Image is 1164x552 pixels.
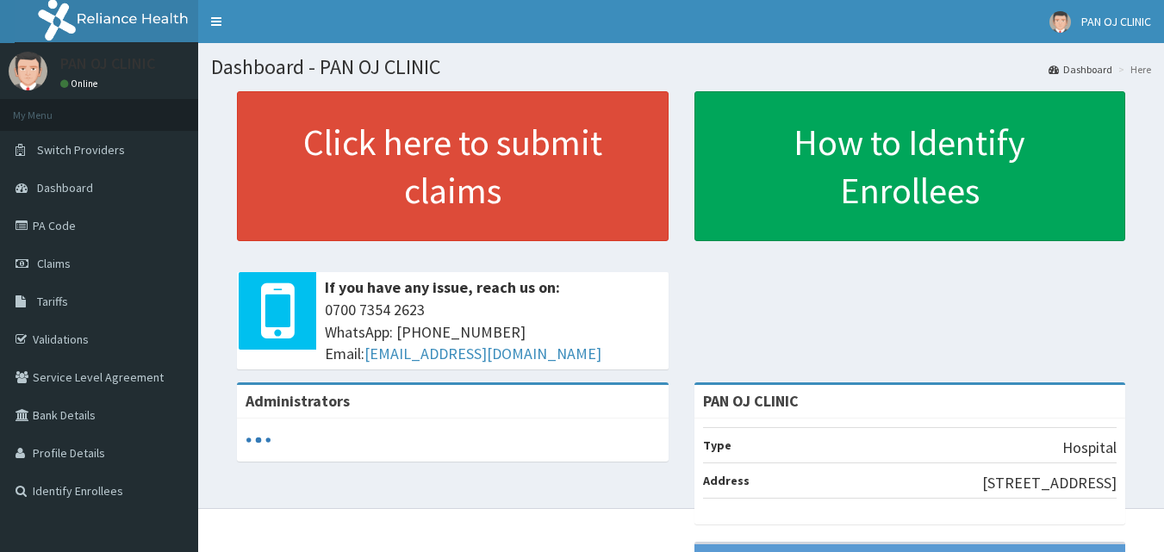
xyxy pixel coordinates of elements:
[9,52,47,90] img: User Image
[37,256,71,271] span: Claims
[37,142,125,158] span: Switch Providers
[982,472,1117,494] p: [STREET_ADDRESS]
[211,56,1151,78] h1: Dashboard - PAN OJ CLINIC
[694,91,1126,241] a: How to Identify Enrollees
[364,344,601,363] a: [EMAIL_ADDRESS][DOMAIN_NAME]
[60,56,155,71] p: PAN OJ CLINIC
[237,91,669,241] a: Click here to submit claims
[37,180,93,195] span: Dashboard
[1049,11,1071,33] img: User Image
[1114,62,1151,77] li: Here
[325,299,660,365] span: 0700 7354 2623 WhatsApp: [PHONE_NUMBER] Email:
[1049,62,1112,77] a: Dashboard
[1062,437,1117,459] p: Hospital
[703,437,731,453] b: Type
[37,294,68,309] span: Tariffs
[325,277,560,297] b: If you have any issue, reach us on:
[703,391,799,411] strong: PAN OJ CLINIC
[246,391,350,411] b: Administrators
[703,473,750,488] b: Address
[1081,14,1151,29] span: PAN OJ CLINIC
[60,78,102,90] a: Online
[246,427,271,453] svg: audio-loading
